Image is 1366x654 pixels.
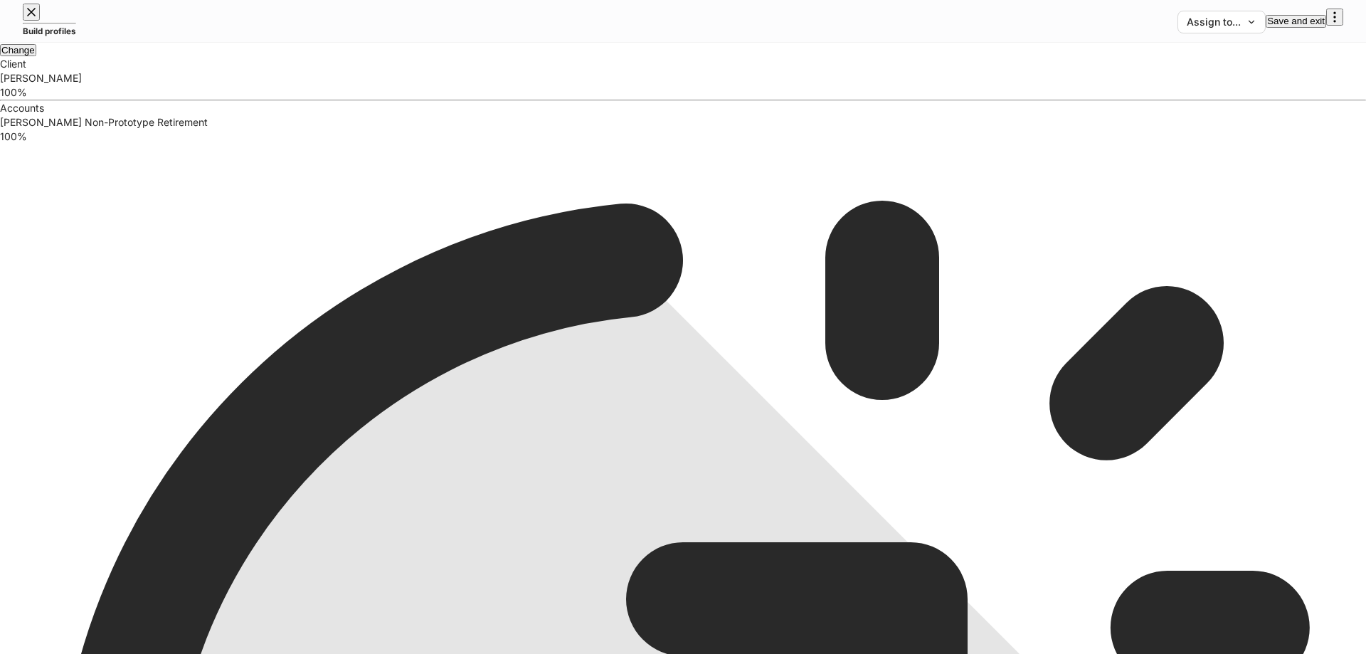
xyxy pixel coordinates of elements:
h5: Build profiles [23,24,76,38]
button: Assign to... [1177,11,1266,33]
div: Save and exit [1267,16,1325,26]
button: Save and exit [1266,15,1326,27]
div: Assign to... [1187,17,1256,27]
div: Change [1,46,35,55]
